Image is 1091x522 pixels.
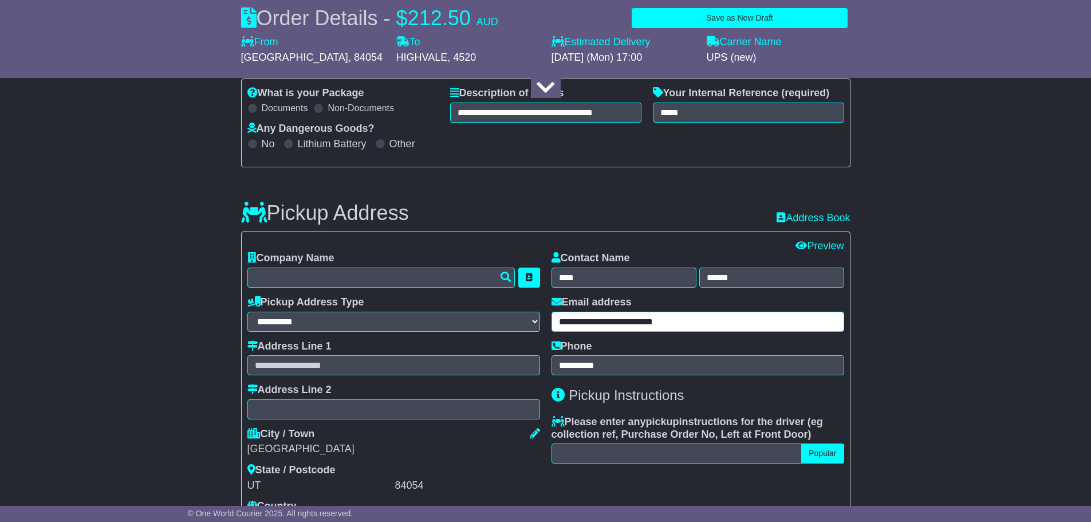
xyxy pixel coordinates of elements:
[241,6,498,30] div: Order Details -
[569,387,684,403] span: Pickup Instructions
[707,52,850,64] div: UPS (new)
[476,16,498,28] span: AUD
[552,416,844,441] label: Please enter any instructions for the driver ( )
[241,36,278,49] label: From
[247,480,392,492] div: UT
[247,123,375,135] label: Any Dangerous Goods?
[632,8,847,28] button: Save as New Draft
[646,416,679,427] span: pickup
[348,52,383,63] span: , 84054
[795,240,844,252] a: Preview
[247,384,332,397] label: Address Line 2
[552,52,695,64] div: [DATE] (Mon) 17:00
[247,500,297,513] label: Country
[247,464,336,477] label: State / Postcode
[552,340,592,353] label: Phone
[247,443,540,456] div: [GEOGRAPHIC_DATA]
[801,443,844,464] button: Popular
[396,36,420,49] label: To
[247,252,334,265] label: Company Name
[777,212,850,225] a: Address Book
[396,6,408,30] span: $
[552,416,823,440] span: eg collection ref, Purchase Order No, Left at Front Door
[247,340,332,353] label: Address Line 1
[298,138,367,151] label: Lithium Battery
[552,252,630,265] label: Contact Name
[262,103,308,113] label: Documents
[707,36,782,49] label: Carrier Name
[241,52,348,63] span: [GEOGRAPHIC_DATA]
[247,296,364,309] label: Pickup Address Type
[408,6,471,30] span: 212.50
[262,138,275,151] label: No
[188,509,353,518] span: © One World Courier 2025. All rights reserved.
[328,103,394,113] label: Non-Documents
[395,480,540,492] div: 84054
[447,52,476,63] span: , 4520
[247,428,315,441] label: City / Town
[552,296,632,309] label: Email address
[396,52,448,63] span: HIGHVALE
[241,202,409,225] h3: Pickup Address
[552,36,695,49] label: Estimated Delivery
[247,87,364,100] label: What is your Package
[389,138,415,151] label: Other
